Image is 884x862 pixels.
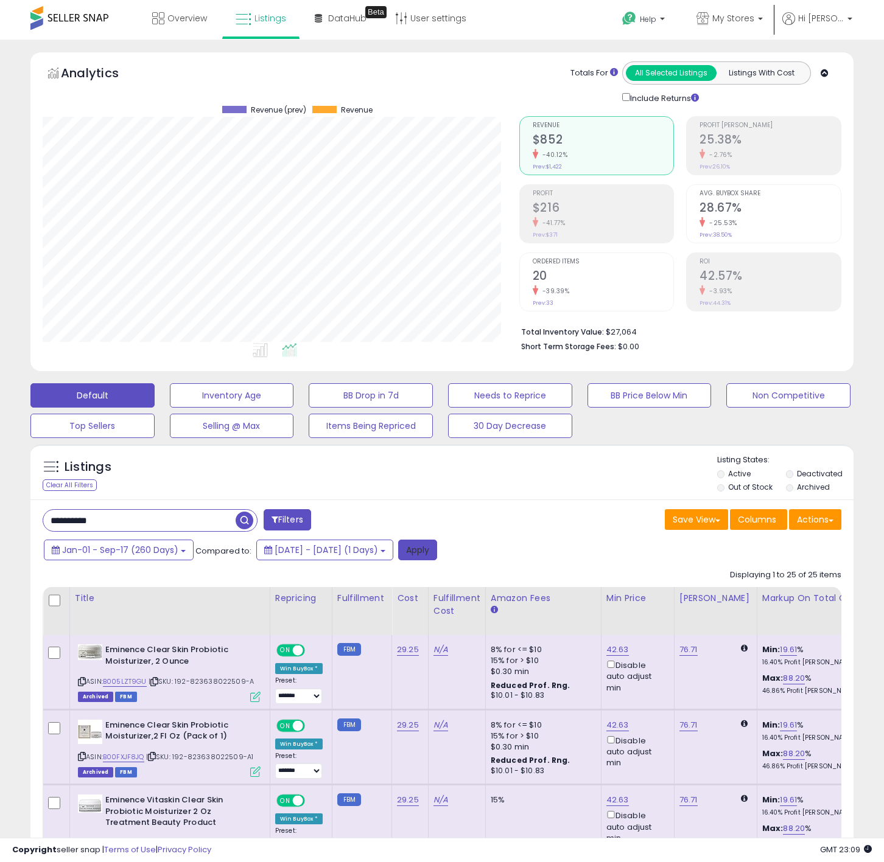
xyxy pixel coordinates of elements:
small: FBM [337,643,361,656]
small: -2.76% [705,150,732,159]
small: FBM [337,718,361,731]
a: 88.20 [783,822,805,835]
a: 19.61 [780,644,797,656]
b: Min: [762,644,781,655]
h2: 20 [533,269,674,285]
a: 19.61 [780,794,797,806]
a: 29.25 [397,719,419,731]
div: Amazon Fees [491,592,596,605]
a: 76.71 [679,794,698,806]
button: Apply [398,540,437,560]
small: Prev: 38.50% [700,231,732,238]
button: Save View [665,509,728,530]
button: Items Being Repriced [309,414,433,438]
button: All Selected Listings [626,65,717,81]
p: 16.40% Profit [PERSON_NAME] [762,658,863,667]
small: Prev: $371 [533,231,558,238]
p: 46.86% Profit [PERSON_NAME] [762,687,863,695]
strong: Copyright [12,844,57,855]
li: $27,064 [521,324,832,338]
span: Jan-01 - Sep-17 (260 Days) [62,544,178,556]
button: Columns [730,509,787,530]
span: Profit [PERSON_NAME] [700,122,841,129]
a: 19.61 [780,719,797,731]
span: OFF [303,796,323,806]
div: seller snap | | [12,844,211,856]
span: Revenue [341,106,373,114]
div: Markup on Total Cost [762,592,868,605]
div: Disable auto adjust min [606,658,665,693]
h5: Listings [65,459,111,476]
span: FBM [115,767,137,777]
small: Prev: 33 [533,299,553,307]
div: $10.01 - $10.83 [491,766,592,776]
b: Eminence Clear Skin Probiotic Moisturizer,2 Fl Oz (Pack of 1) [105,720,253,745]
b: Eminence Vitaskin Clear Skin Probiotic Moisturizer 2 Oz Treatment Beauty Product [105,794,253,832]
div: % [762,823,863,846]
a: 76.71 [679,644,698,656]
span: DataHub [328,12,367,24]
div: $10.01 - $10.83 [491,690,592,701]
div: [PERSON_NAME] [679,592,752,605]
a: Terms of Use [104,844,156,855]
span: Compared to: [195,545,251,557]
a: 29.25 [397,794,419,806]
small: -39.39% [538,287,570,296]
small: -3.93% [705,287,732,296]
div: Preset: [275,676,323,703]
small: FBM [337,793,361,806]
span: ON [278,796,293,806]
b: Eminence Clear Skin Probiotic Moisturizer, 2 Ounce [105,644,253,670]
div: $0.30 min [491,742,592,753]
p: 16.40% Profit [PERSON_NAME] [762,808,863,817]
button: Jan-01 - Sep-17 (260 Days) [44,540,194,560]
small: -40.12% [538,150,568,159]
div: ASIN: [78,720,261,776]
div: Preset: [275,827,323,853]
button: Needs to Reprice [448,383,572,408]
div: Clear All Filters [43,479,97,491]
div: Fulfillment [337,592,387,605]
label: Deactivated [797,468,843,479]
span: Help [640,14,656,24]
span: Ordered Items [533,259,674,265]
small: -25.53% [705,218,737,228]
button: Actions [789,509,841,530]
div: % [762,673,863,695]
div: Repricing [275,592,327,605]
b: Min: [762,794,781,805]
span: Avg. Buybox Share [700,190,841,197]
small: -41.77% [538,218,566,228]
div: Title [75,592,265,605]
button: Listings With Cost [716,65,807,81]
a: 88.20 [783,672,805,684]
span: Revenue [533,122,674,129]
a: N/A [433,719,448,731]
div: % [762,794,863,817]
a: Hi [PERSON_NAME] [782,12,852,40]
button: Selling @ Max [170,414,294,438]
a: B005LZT9GU [103,676,147,687]
small: Amazon Fees. [491,605,498,616]
small: Prev: $1,422 [533,163,562,170]
a: 88.20 [783,748,805,760]
div: ASIN: [78,644,261,701]
span: My Stores [712,12,754,24]
button: Top Sellers [30,414,155,438]
div: Cost [397,592,423,605]
div: Displaying 1 to 25 of 25 items [730,569,841,581]
label: Out of Stock [728,482,773,492]
a: 42.63 [606,644,629,656]
a: N/A [433,794,448,806]
div: 15% for > $10 [491,655,592,666]
span: | SKU: 192-823638022509-A [149,676,254,686]
h2: $216 [533,201,674,217]
div: $0.30 min [491,666,592,677]
button: Filters [264,509,311,530]
h2: 28.67% [700,201,841,217]
b: Total Inventory Value: [521,327,604,337]
div: Disable auto adjust min [606,734,665,769]
button: BB Drop in 7d [309,383,433,408]
span: Overview [167,12,207,24]
span: OFF [303,720,323,731]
